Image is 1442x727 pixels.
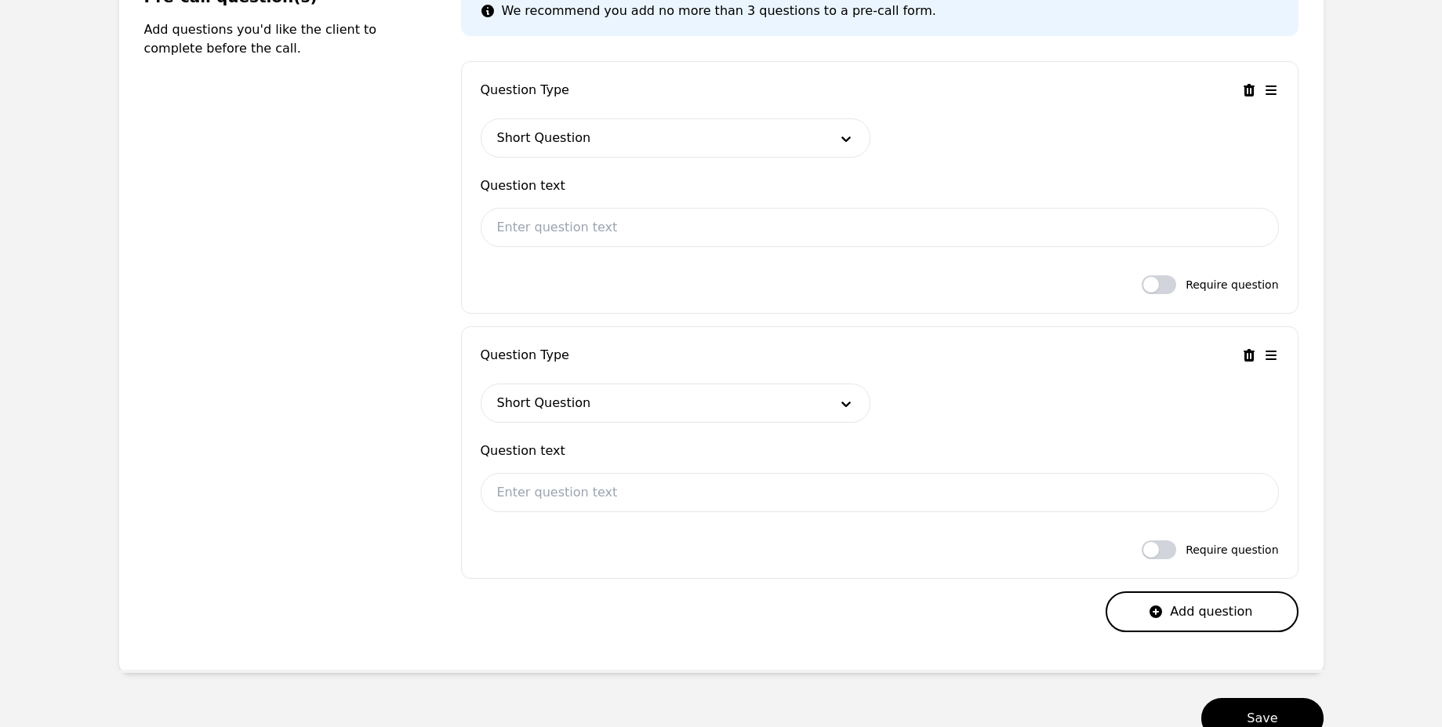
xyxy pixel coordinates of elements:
span: Require question [1186,542,1278,558]
button: Add question [1106,591,1298,632]
span: Require question [1186,277,1278,293]
input: Enter question text [481,208,1279,247]
p: Add questions you'd like the client to complete before the call. [144,20,423,58]
span: Question Type [481,346,569,365]
input: Enter question text [481,473,1279,512]
span: Question Type [481,81,569,100]
span: Question text [481,176,1279,195]
span: Question text [481,442,1279,460]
